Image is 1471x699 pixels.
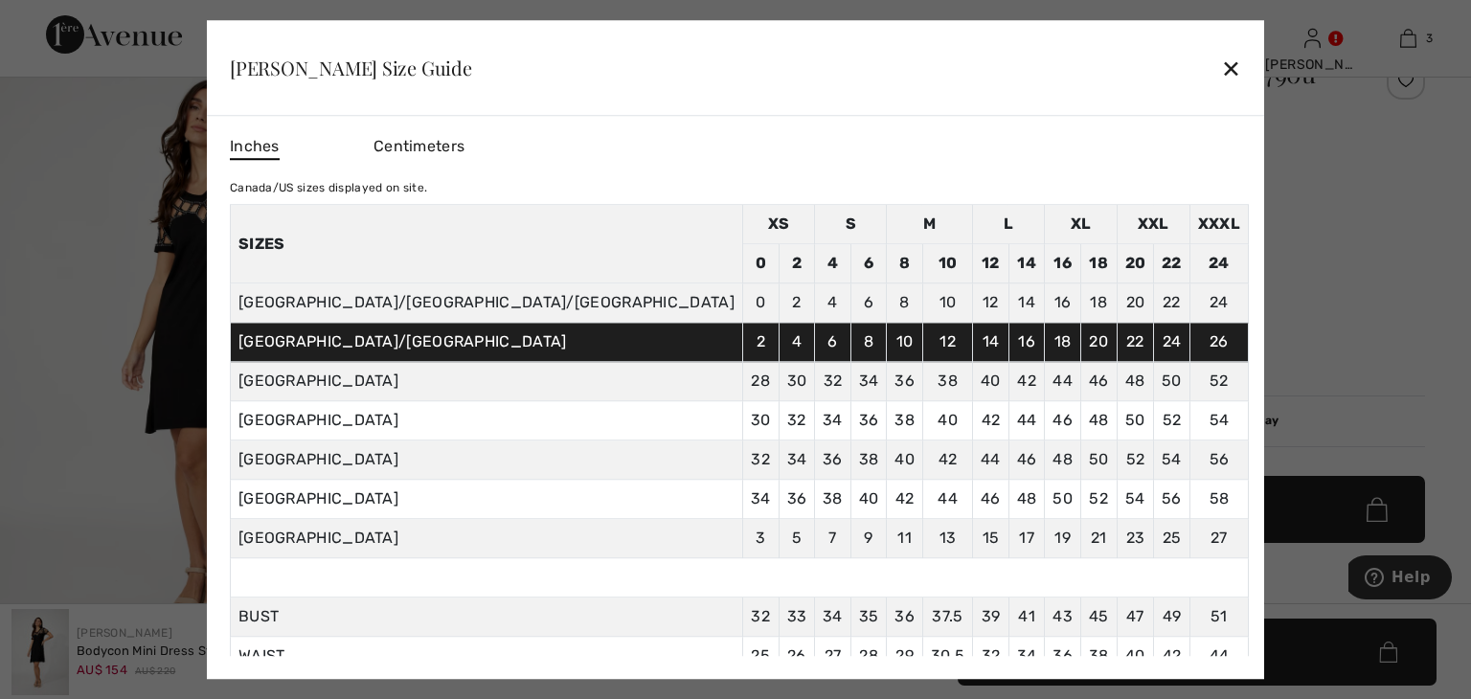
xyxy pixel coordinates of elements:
td: 44 [1008,401,1045,440]
td: 14 [1008,283,1045,323]
td: 54 [1117,480,1154,519]
td: 40 [887,440,923,480]
td: 28 [742,362,779,401]
td: 12 [922,323,972,362]
td: 42 [922,440,972,480]
td: 10 [887,323,923,362]
td: 44 [1045,362,1081,401]
td: 40 [973,362,1009,401]
td: XL [1045,205,1117,244]
td: 6 [815,323,851,362]
td: 42 [973,401,1009,440]
td: 0 [742,244,779,283]
td: 46 [1080,362,1117,401]
span: 51 [1211,607,1228,625]
span: 40 [1125,646,1145,665]
td: 52 [1080,480,1117,519]
td: 16 [1008,323,1045,362]
td: 46 [973,480,1009,519]
span: 29 [895,646,914,665]
span: 27 [825,646,842,665]
span: 49 [1163,607,1182,625]
td: 11 [887,519,923,558]
td: S [815,205,887,244]
span: 44 [1210,646,1230,665]
span: 33 [787,607,807,625]
td: 19 [1045,519,1081,558]
td: 46 [1008,440,1045,480]
td: 2 [779,244,815,283]
span: 32 [982,646,1001,665]
td: XXL [1117,205,1189,244]
td: 48 [1008,480,1045,519]
div: [PERSON_NAME] Size Guide [230,58,472,78]
td: 26 [1189,323,1248,362]
td: 6 [850,283,887,323]
td: 48 [1117,362,1154,401]
td: 13 [922,519,972,558]
td: 12 [973,283,1009,323]
td: 10 [922,244,972,283]
td: 42 [1008,362,1045,401]
span: 32 [751,607,770,625]
td: 34 [779,440,815,480]
div: Canada/US sizes displayed on site. [230,179,1249,196]
td: 16 [1045,283,1081,323]
span: 26 [787,646,806,665]
span: 28 [859,646,878,665]
td: 21 [1080,519,1117,558]
td: WAIST [230,637,742,676]
td: 4 [815,283,851,323]
td: 54 [1154,440,1190,480]
td: [GEOGRAPHIC_DATA]/[GEOGRAPHIC_DATA]/[GEOGRAPHIC_DATA] [230,283,742,323]
td: XS [742,205,814,244]
span: 41 [1018,607,1035,625]
td: 36 [779,480,815,519]
td: 42 [887,480,923,519]
td: 32 [779,401,815,440]
td: 22 [1154,283,1190,323]
td: 34 [850,362,887,401]
td: 50 [1117,401,1154,440]
td: [GEOGRAPHIC_DATA] [230,519,742,558]
span: 45 [1089,607,1109,625]
td: 34 [742,480,779,519]
td: 24 [1189,283,1248,323]
td: 20 [1117,283,1154,323]
td: 18 [1080,244,1117,283]
td: 48 [1045,440,1081,480]
td: 24 [1189,244,1248,283]
td: 2 [779,283,815,323]
span: 35 [859,607,879,625]
td: 14 [973,323,1009,362]
td: 24 [1154,323,1190,362]
td: 38 [815,480,851,519]
td: 0 [742,283,779,323]
td: 50 [1045,480,1081,519]
td: [GEOGRAPHIC_DATA] [230,362,742,401]
span: 38 [1089,646,1109,665]
td: 32 [815,362,851,401]
td: 38 [887,401,923,440]
td: 20 [1117,244,1154,283]
td: 30 [742,401,779,440]
td: 16 [1045,244,1081,283]
td: 56 [1154,480,1190,519]
span: 30.5 [931,646,964,665]
td: 18 [1080,283,1117,323]
td: 38 [850,440,887,480]
td: 25 [1154,519,1190,558]
td: 50 [1154,362,1190,401]
td: 36 [887,362,923,401]
td: 5 [779,519,815,558]
td: 52 [1117,440,1154,480]
td: 30 [779,362,815,401]
td: 18 [1045,323,1081,362]
td: 27 [1189,519,1248,558]
td: 20 [1080,323,1117,362]
span: 34 [1017,646,1037,665]
td: 12 [973,244,1009,283]
td: 6 [850,244,887,283]
span: Help [43,13,82,31]
td: [GEOGRAPHIC_DATA]/[GEOGRAPHIC_DATA] [230,323,742,362]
